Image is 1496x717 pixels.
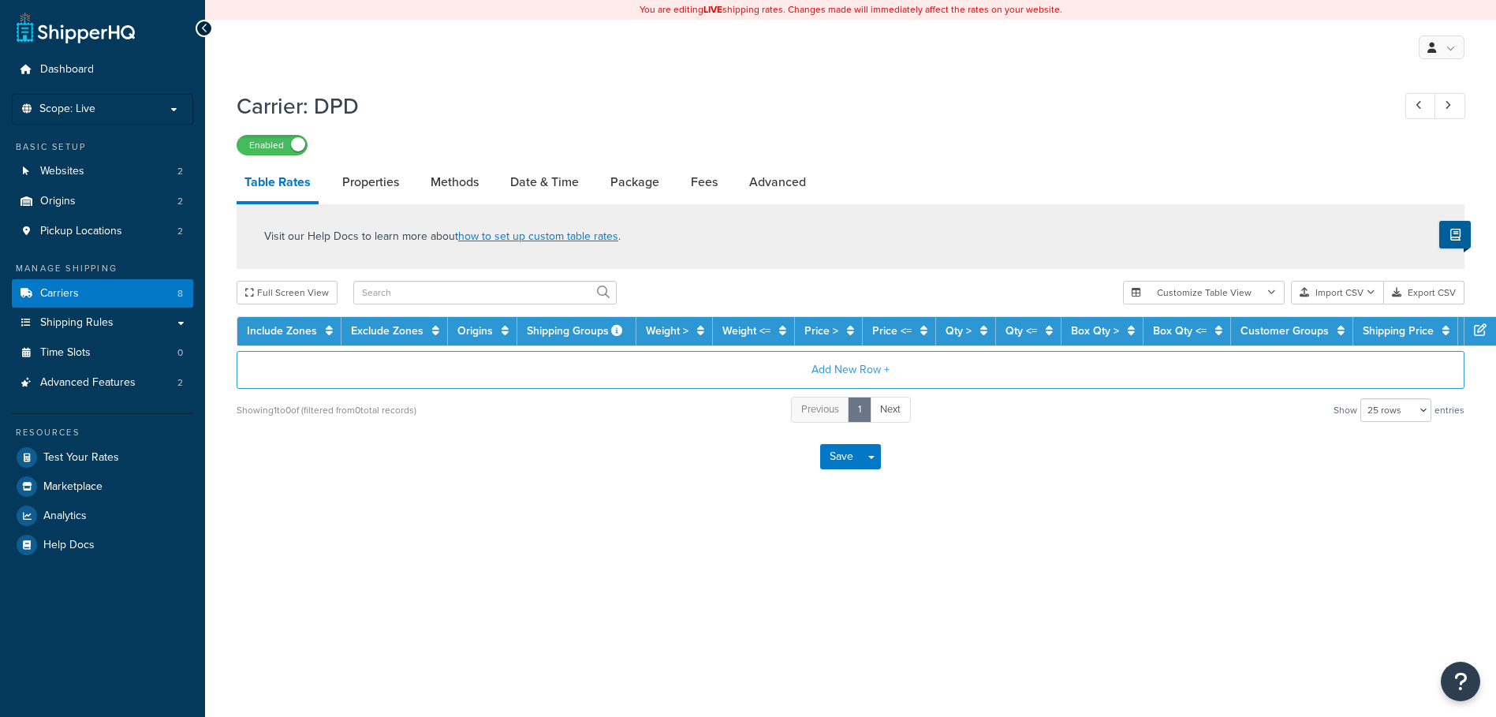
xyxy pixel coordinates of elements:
[40,287,79,301] span: Carriers
[39,103,95,116] span: Scope: Live
[741,163,814,201] a: Advanced
[12,368,193,398] li: Advanced Features
[1405,93,1436,119] a: Previous Record
[1384,281,1464,304] button: Export CSV
[177,225,183,238] span: 2
[40,63,94,77] span: Dashboard
[848,397,871,423] a: 1
[12,531,193,559] a: Help Docs
[1123,281,1285,304] button: Customize Table View
[177,165,183,178] span: 2
[12,279,193,308] li: Carriers
[40,376,136,390] span: Advanced Features
[334,163,407,201] a: Properties
[247,323,317,339] a: Include Zones
[1153,323,1207,339] a: Box Qty <=
[40,225,122,238] span: Pickup Locations
[517,317,636,345] th: Shipping Groups
[683,163,726,201] a: Fees
[12,217,193,246] li: Pickup Locations
[12,140,193,154] div: Basic Setup
[946,323,972,339] a: Qty >
[264,228,621,245] p: Visit our Help Docs to learn more about .
[791,397,849,423] a: Previous
[12,472,193,501] a: Marketplace
[801,401,839,416] span: Previous
[870,397,911,423] a: Next
[12,338,193,368] a: Time Slots0
[40,165,84,178] span: Websites
[177,287,183,301] span: 8
[353,281,617,304] input: Search
[703,2,722,17] b: LIVE
[722,323,770,339] a: Weight <=
[12,502,193,530] a: Analytics
[12,426,193,439] div: Resources
[237,91,1376,121] h1: Carrier: DPD
[12,368,193,398] a: Advanced Features2
[40,346,91,360] span: Time Slots
[1363,323,1434,339] a: Shipping Price
[177,376,183,390] span: 2
[40,195,76,208] span: Origins
[351,323,423,339] a: Exclude Zones
[1439,221,1471,248] button: Show Help Docs
[43,539,95,552] span: Help Docs
[880,401,901,416] span: Next
[457,323,493,339] a: Origins
[804,323,838,339] a: Price >
[12,443,193,472] a: Test Your Rates
[458,228,618,245] a: how to set up custom table rates
[12,217,193,246] a: Pickup Locations2
[502,163,587,201] a: Date & Time
[646,323,688,339] a: Weight >
[423,163,487,201] a: Methods
[12,157,193,186] li: Websites
[1334,399,1357,421] span: Show
[1071,323,1119,339] a: Box Qty >
[872,323,912,339] a: Price <=
[237,351,1464,389] button: Add New Row +
[12,55,193,84] a: Dashboard
[820,444,863,469] button: Save
[12,308,193,338] a: Shipping Rules
[12,279,193,308] a: Carriers8
[40,316,114,330] span: Shipping Rules
[1240,323,1329,339] a: Customer Groups
[12,157,193,186] a: Websites2
[237,163,319,204] a: Table Rates
[177,195,183,208] span: 2
[237,136,307,155] label: Enabled
[12,338,193,368] li: Time Slots
[12,262,193,275] div: Manage Shipping
[12,187,193,216] a: Origins2
[43,451,119,465] span: Test Your Rates
[12,187,193,216] li: Origins
[237,281,338,304] button: Full Screen View
[1291,281,1384,304] button: Import CSV
[1434,399,1464,421] span: entries
[237,399,416,421] div: Showing 1 to 0 of (filtered from 0 total records)
[43,510,87,523] span: Analytics
[177,346,183,360] span: 0
[603,163,667,201] a: Package
[1005,323,1037,339] a: Qty <=
[1441,662,1480,701] button: Open Resource Center
[43,480,103,494] span: Marketplace
[1434,93,1465,119] a: Next Record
